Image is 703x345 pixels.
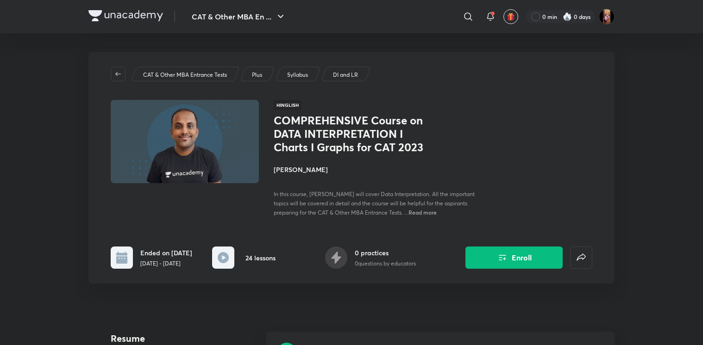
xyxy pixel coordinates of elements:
[109,99,260,184] img: Thumbnail
[274,114,425,154] h1: COMPREHENSIVE Course on DATA INTERPRETATION I Charts I Graphs for CAT 2023
[332,71,360,79] a: DI and LR
[274,100,301,110] span: Hinglish
[286,71,310,79] a: Syllabus
[274,165,481,174] h4: [PERSON_NAME]
[563,12,572,21] img: streak
[287,71,308,79] p: Syllabus
[503,9,518,24] button: avatar
[245,253,276,263] h6: 24 lessons
[408,209,437,216] span: Read more
[570,246,592,269] button: false
[355,259,416,268] p: 0 questions by educators
[88,10,163,21] img: Company Logo
[355,248,416,258] h6: 0 practices
[88,10,163,24] a: Company Logo
[507,12,515,21] img: avatar
[140,248,192,258] h6: Ended on [DATE]
[142,71,229,79] a: CAT & Other MBA Entrance Tests
[143,71,227,79] p: CAT & Other MBA Entrance Tests
[465,246,563,269] button: Enroll
[186,7,292,26] button: CAT & Other MBA En ...
[140,259,192,268] p: [DATE] - [DATE]
[251,71,264,79] a: Plus
[599,9,615,25] img: Aayushi Kumari
[252,71,262,79] p: Plus
[274,191,475,216] span: In this course, [PERSON_NAME] will cover Data Interpretation. All the important topics will be co...
[333,71,358,79] p: DI and LR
